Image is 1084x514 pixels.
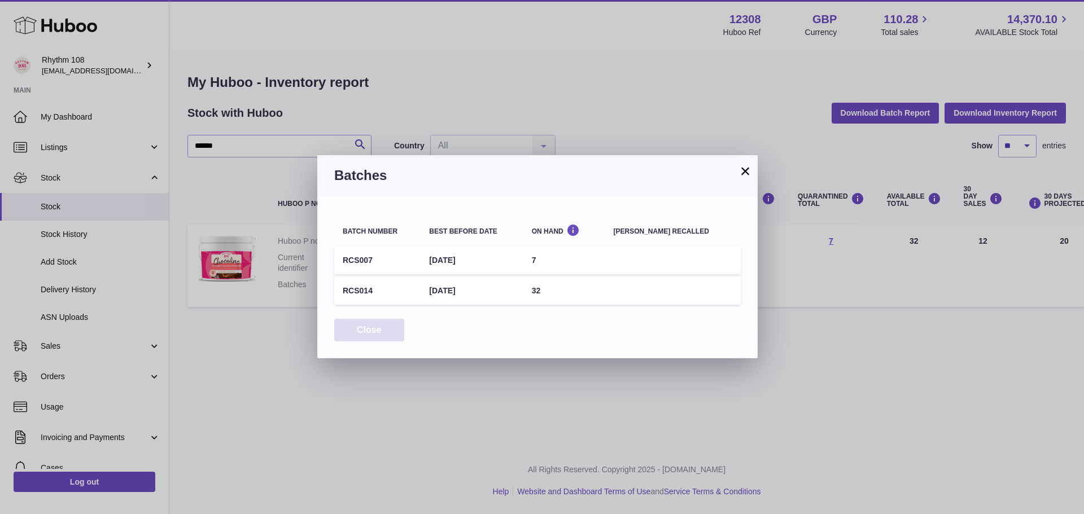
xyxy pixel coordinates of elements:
td: [DATE] [421,277,523,305]
td: RCS014 [334,277,421,305]
td: 32 [523,277,605,305]
td: 7 [523,247,605,274]
h3: Batches [334,166,741,184]
div: On Hand [532,224,597,235]
td: [DATE] [421,247,523,274]
button: Close [334,319,404,342]
div: Batch number [343,228,412,235]
div: Best before date [429,228,514,235]
td: RCS007 [334,247,421,274]
div: [PERSON_NAME] recalled [614,228,732,235]
button: × [738,164,752,178]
